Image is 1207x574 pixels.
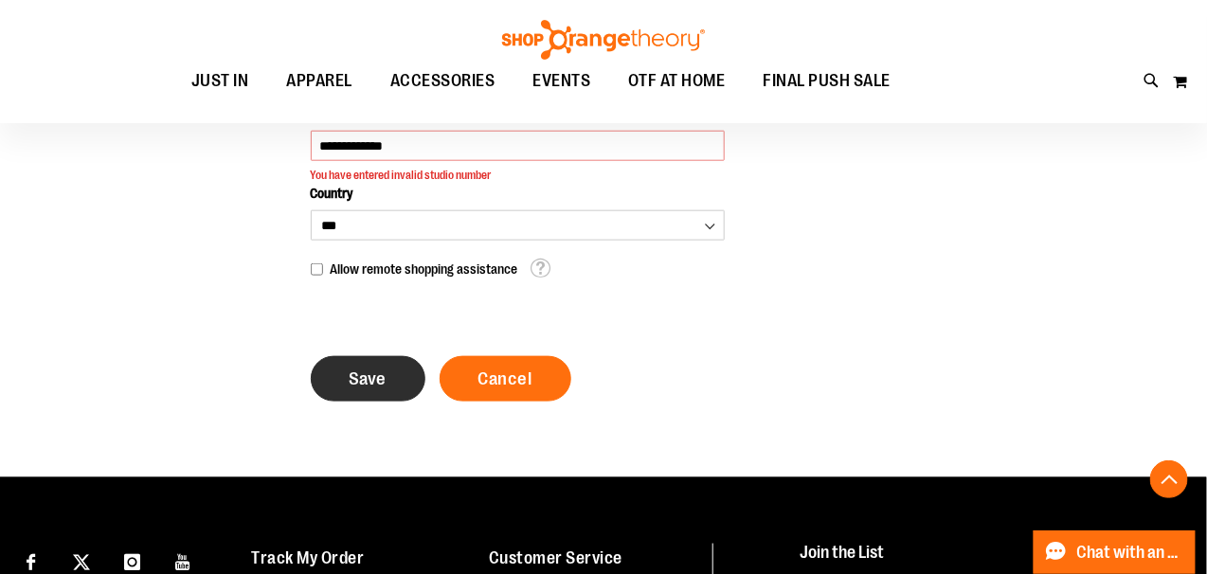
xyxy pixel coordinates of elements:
[350,368,387,389] span: Save
[172,60,268,103] a: JUST IN
[628,60,726,102] span: OTF AT HOME
[609,60,745,103] a: OTF AT HOME
[311,168,726,184] div: You have entered invalid studio number
[267,60,371,103] a: APPAREL
[311,356,425,402] button: Save
[252,548,365,567] a: Track My Order
[532,60,590,102] span: EVENTS
[745,60,910,103] a: FINAL PUSH SALE
[499,20,708,60] img: Shop Orangetheory
[440,356,571,402] a: Cancel
[1034,530,1197,574] button: Chat with an Expert
[764,60,892,102] span: FINAL PUSH SALE
[331,261,518,277] span: Allow remote shopping assistance
[73,554,90,571] img: Twitter
[1077,544,1184,562] span: Chat with an Expert
[191,60,249,102] span: JUST IN
[371,60,514,103] a: ACCESSORIES
[489,548,622,567] a: Customer Service
[478,368,532,389] span: Cancel
[390,60,495,102] span: ACCESSORIES
[1150,460,1188,498] button: Back To Top
[286,60,352,102] span: APPAREL
[513,60,609,103] a: EVENTS
[311,186,353,201] span: Country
